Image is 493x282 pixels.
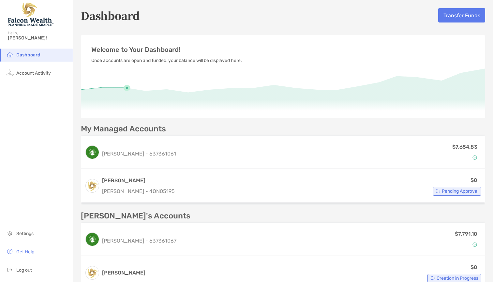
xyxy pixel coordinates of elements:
[430,276,435,280] img: Account Status icon
[452,143,477,151] p: $7,654.83
[16,231,34,236] span: Settings
[86,266,99,279] img: logo account
[6,229,14,237] img: settings icon
[472,155,477,160] img: Account Status icon
[91,46,475,54] p: Welcome to Your Dashboard!
[442,189,478,193] span: Pending Approval
[438,8,485,22] button: Transfer Funds
[16,70,51,76] span: Account Activity
[86,146,99,159] img: logo account
[6,51,14,58] img: household icon
[86,233,99,246] img: logo account
[6,69,14,77] img: activity icon
[102,237,176,245] p: [PERSON_NAME] - 637361067
[102,150,176,158] p: [PERSON_NAME] - 637361061
[471,263,477,271] p: $0
[455,230,477,238] p: $7,791.10
[81,212,190,220] p: [PERSON_NAME]'s Accounts
[86,179,99,192] img: logo account
[81,125,166,133] p: My Managed Accounts
[6,266,14,274] img: logout icon
[472,242,477,247] img: Account Status icon
[436,189,440,193] img: Account Status icon
[8,35,69,41] span: [PERSON_NAME]!
[102,177,175,185] h3: [PERSON_NAME]
[102,187,175,195] p: [PERSON_NAME] - 4QN05195
[437,276,478,280] span: Creation in Progress
[91,56,475,65] p: Once accounts are open and funded, your balance will be displayed here.
[16,267,32,273] span: Log out
[16,249,34,255] span: Get Help
[16,52,40,58] span: Dashboard
[81,8,140,23] h5: Dashboard
[102,269,145,277] h3: [PERSON_NAME]
[8,3,53,26] img: Falcon Wealth Planning Logo
[471,176,477,184] p: $0
[6,247,14,255] img: get-help icon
